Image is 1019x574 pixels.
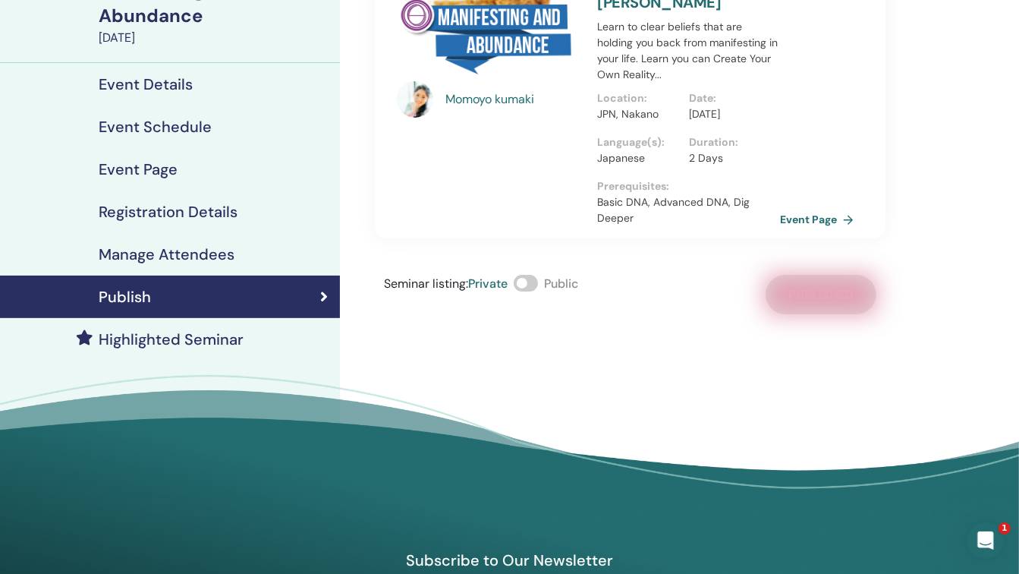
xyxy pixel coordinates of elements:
h4: Event Details [99,75,193,93]
h4: Event Page [99,160,178,178]
h4: Registration Details [99,203,237,221]
p: Basic DNA, Advanced DNA, Dig Deeper [597,194,780,226]
span: 1 [999,522,1011,535]
p: Language(s) : [597,134,679,150]
p: Learn to clear beliefs that are holding you back from manifesting in your life. Learn you can Cre... [597,19,780,83]
img: default.png [397,81,433,118]
h4: Event Schedule [99,118,212,136]
p: Duration : [689,134,771,150]
a: Event Page [780,208,860,231]
p: Location : [597,90,679,106]
span: Private [468,276,508,292]
p: 2 Days [689,150,771,166]
span: Seminar listing : [384,276,468,292]
h4: Publish [99,288,151,306]
a: Momoyo kumaki [445,90,583,109]
p: [DATE] [689,106,771,122]
h4: Highlighted Seminar [99,330,244,348]
h4: Subscribe to Our Newsletter [335,550,685,570]
p: Japanese [597,150,679,166]
iframe: Intercom live chat [967,522,1004,559]
p: Prerequisites : [597,178,780,194]
span: Public [544,276,578,292]
h4: Manage Attendees [99,245,234,263]
p: Date : [689,90,771,106]
div: [DATE] [99,29,331,47]
p: JPN, Nakano [597,106,679,122]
